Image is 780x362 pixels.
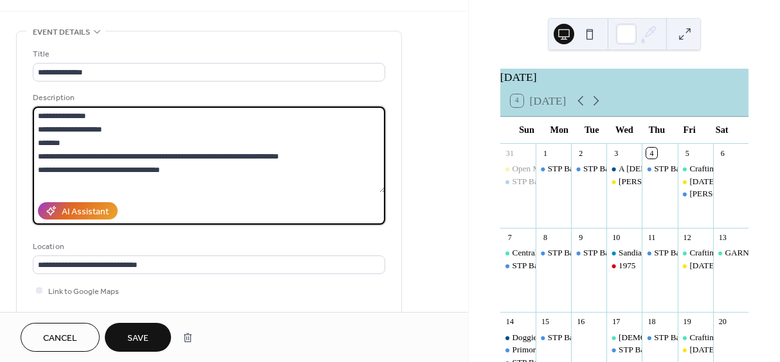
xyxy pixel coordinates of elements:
[682,232,693,243] div: 12
[548,163,685,175] div: STP Baby with the bath water rehearsals
[540,316,551,327] div: 15
[678,176,713,187] div: Friday Rock Session Class
[606,344,642,356] div: STP Baby with the bath water rehearsals
[689,332,740,343] div: Crafting Circle
[33,91,383,105] div: Description
[548,332,685,343] div: STP Baby with the bath water rehearsals
[33,47,383,61] div: Title
[678,344,713,356] div: Friday Rock Session Class
[540,232,551,243] div: 8
[606,332,642,343] div: Shamanic Healing Circle with Sarah Sol
[583,247,721,259] div: STP Baby with the bath water rehearsals
[500,332,536,343] div: Doggie Market
[511,117,543,143] div: Sun
[504,148,515,159] div: 31
[536,247,571,259] div: STP Baby with the bath water rehearsals
[619,163,774,175] div: A [DEMOGRAPHIC_DATA] Board Meeting
[717,148,728,159] div: 6
[500,260,536,271] div: STP Baby with the bath water rehearsals
[606,176,642,187] div: Matt Flinner Trio opening guest Briony Hunn
[646,316,657,327] div: 18
[642,247,677,259] div: STP Baby with the bath water rehearsals
[504,232,515,243] div: 7
[678,163,713,175] div: Crafting Circle
[576,117,608,143] div: Tue
[705,117,738,143] div: Sat
[611,148,622,159] div: 3
[576,148,586,159] div: 2
[33,240,383,254] div: Location
[678,247,713,259] div: Crafting Circle
[536,332,571,343] div: STP Baby with the bath water rehearsals
[611,232,622,243] div: 10
[689,163,740,175] div: Crafting Circle
[504,316,515,327] div: 14
[713,247,748,259] div: GARNA presents Colorado Environmental Film Fest
[619,247,710,259] div: Sandia Hearing Aid Center
[48,285,119,298] span: Link to Google Maps
[619,260,635,271] div: 1975
[43,332,77,345] span: Cancel
[500,247,536,259] div: Central Colorado Humanist
[548,247,685,259] div: STP Baby with the bath water rehearsals
[512,344,698,356] div: Primordial Sound Meditation with [PERSON_NAME]
[38,202,118,220] button: AI Assistant
[646,232,657,243] div: 11
[62,205,109,219] div: AI Assistant
[500,69,748,85] div: [DATE]
[512,176,650,187] div: STP Baby with the bath water rehearsals
[717,316,728,327] div: 20
[571,163,606,175] div: STP Baby with the bath water rehearsals
[571,247,606,259] div: STP Baby with the bath water rehearsals
[689,247,740,259] div: Crafting Circle
[500,163,536,175] div: Open Mic
[33,26,90,39] span: Event details
[606,260,642,271] div: 1975
[640,117,673,143] div: Thu
[536,163,571,175] div: STP Baby with the bath water rehearsals
[540,148,551,159] div: 1
[127,332,149,345] span: Save
[682,316,693,327] div: 19
[678,332,713,343] div: Crafting Circle
[619,344,756,356] div: STP Baby with the bath water rehearsals
[646,148,657,159] div: 4
[512,260,650,271] div: STP Baby with the bath water rehearsals
[512,332,564,343] div: Doggie Market
[512,247,620,259] div: Central [US_STATE] Humanist
[608,117,641,143] div: Wed
[105,323,171,352] button: Save
[500,176,536,187] div: STP Baby with the bath water rehearsals
[512,163,547,175] div: Open Mic
[543,117,576,143] div: Mon
[500,344,536,356] div: Primordial Sound Meditation with Priti Chanda Klco
[678,188,713,200] div: Salida Moth Mixed ages auditions
[717,232,728,243] div: 13
[682,148,693,159] div: 5
[673,117,706,143] div: Fri
[642,332,677,343] div: STP Baby with the bath water rehearsals
[606,163,642,175] div: A Church Board Meeting
[583,163,721,175] div: STP Baby with the bath water rehearsals
[642,163,677,175] div: STP Baby with the bath water rehearsals
[21,323,100,352] button: Cancel
[606,247,642,259] div: Sandia Hearing Aid Center
[611,316,622,327] div: 17
[576,232,586,243] div: 9
[678,260,713,271] div: Friday Rock Session Class
[576,316,586,327] div: 16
